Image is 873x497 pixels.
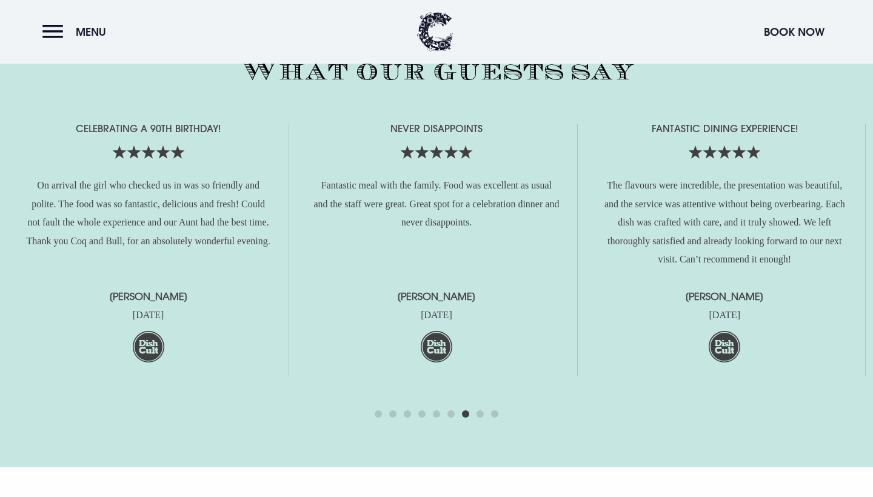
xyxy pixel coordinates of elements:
span: Menu [76,25,106,39]
span: Go to slide 4 [418,410,426,418]
strong: [PERSON_NAME] [109,290,188,302]
span: Go to slide 6 [447,410,455,418]
time: [DATE] [421,310,452,320]
time: [DATE] [133,310,164,320]
span: Go to slide 7 [462,410,469,418]
h4: Never disappoints [313,124,559,133]
button: Menu [42,19,112,45]
p: Fantastic meal with the family. Food was excellent as usual and the staff were great. Great spot ... [313,176,559,232]
h4: Celebrating a 90th birthday! [25,124,271,133]
p: The flavours were incredible, the presentation was beautiful, and the service was attentive witho... [602,176,848,269]
h2: What our guests say [239,55,634,87]
span: Go to slide 1 [375,410,382,418]
span: Go to slide 5 [433,410,440,418]
span: Go to slide 9 [491,410,498,418]
span: Go to slide 3 [404,410,411,418]
button: Book Now [758,19,831,45]
time: [DATE] [709,310,741,320]
h4: Fantastic dining experience! [602,124,848,133]
span: Go to slide 2 [389,410,396,418]
strong: [PERSON_NAME] [397,290,476,302]
p: On arrival the girl who checked us in was so friendly and polite. The food was so fantastic, deli... [25,176,271,250]
img: Clandeboye Lodge [417,12,453,52]
span: Go to slide 8 [477,410,484,418]
strong: [PERSON_NAME] [685,290,764,302]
